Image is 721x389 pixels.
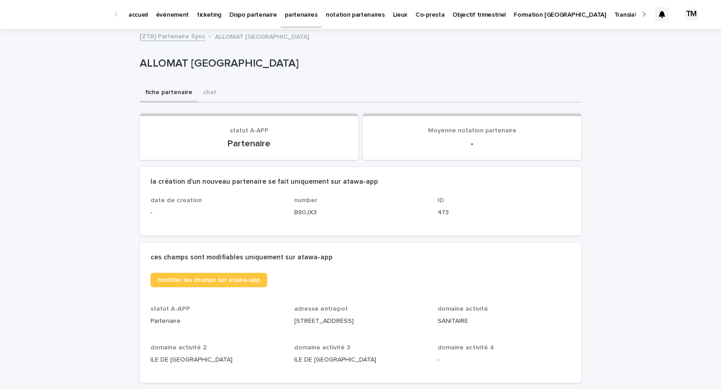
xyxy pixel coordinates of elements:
span: domaine activité 3 [294,344,350,351]
img: Ls34BcGeRexTGTNfXpUC [18,5,105,23]
p: Partenaire [151,317,283,326]
span: domaine activité [438,306,488,312]
p: B80JX3 [294,208,427,217]
p: - [374,138,570,149]
span: modifier les champs sur atawa-app [158,277,260,283]
a: [ZTB] Partenaire Sync [140,31,205,41]
p: - [438,355,570,365]
p: ILE DE [GEOGRAPHIC_DATA] [294,355,427,365]
p: ALLOMAT [GEOGRAPHIC_DATA] [140,57,578,70]
h2: ces champs sont modifiables uniquement sur atawa-app [151,253,333,262]
p: [STREET_ADDRESS] [294,317,427,326]
span: domaine activité 2 [151,344,207,351]
p: 473 [438,208,570,217]
span: statut A-APP [230,127,269,134]
a: modifier les champs sur atawa-app [151,273,267,287]
button: fiche partenaire [140,84,198,103]
span: number [294,197,317,204]
span: date de creation [151,197,202,204]
p: - [151,208,283,217]
h2: la création d'un nouveau partenaire se fait uniquement sur atawa-app [151,178,378,186]
p: ALLOMAT [GEOGRAPHIC_DATA] [215,31,309,41]
span: statut A-APP [151,306,190,312]
span: adresse entrepot [294,306,348,312]
span: domaine activité 4 [438,344,494,351]
span: Moyenne notation partenaire [428,127,516,134]
p: ILE DE [GEOGRAPHIC_DATA] [151,355,283,365]
div: TM [684,7,698,22]
p: Partenaire [151,138,347,149]
p: SANITAIRE [438,317,570,326]
button: chat [198,84,222,103]
span: ID [438,197,444,204]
